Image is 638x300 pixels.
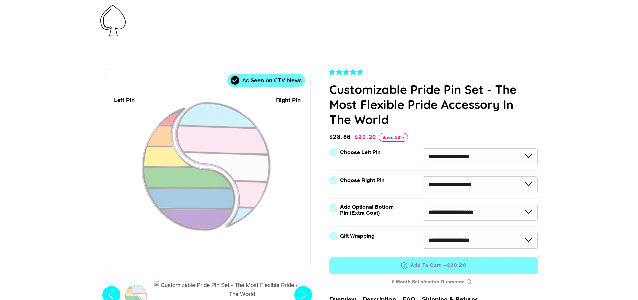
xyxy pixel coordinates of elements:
[340,233,375,239] label: Gift Wrapping
[340,149,381,155] label: Choose Left Pin
[340,177,385,183] label: Choose Right Pin
[340,204,396,216] label: Add Optional Bottom Pin (Extra Cost)
[154,281,330,298] img: Customizable Pride Pin Set - The Most Flexible Pride Accessory In The World
[329,132,353,142] span: $28.86
[329,257,538,274] button: Add to Cart —$20.20
[339,261,528,270] span: Add to Cart —
[329,82,538,127] h1: Customizable Pride Pin Set - The Most Flexible Pride Accessory In The World
[100,5,126,36] img: Pin-Ace
[354,133,376,140] span: $20.20
[379,133,408,142] span: Save 30%
[329,69,365,76] span: 4.83 stars
[329,276,538,288] div: 6 Month Satisfaction Guarantee
[276,96,301,105] div: Right Pin
[447,262,466,269] span: $20.20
